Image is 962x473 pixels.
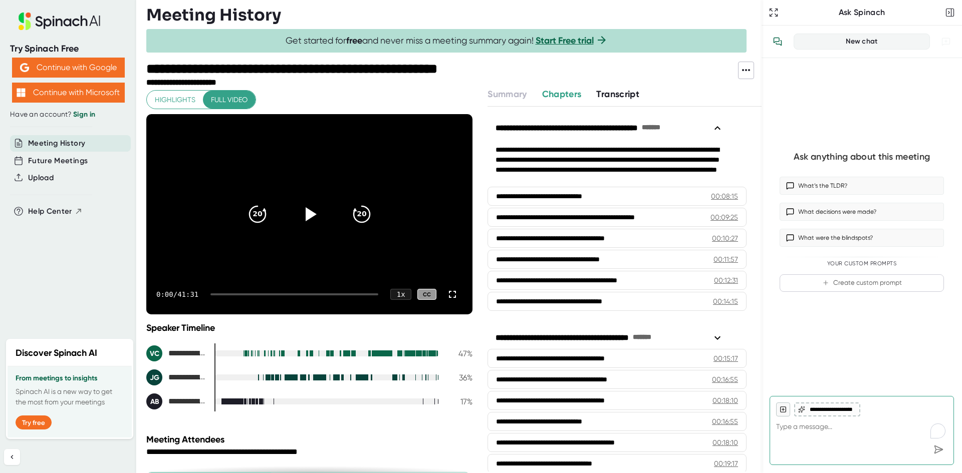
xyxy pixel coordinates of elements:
[712,416,738,426] div: 00:16:55
[16,374,124,382] h3: From meetings to insights
[488,88,527,101] button: Summary
[156,290,198,298] div: 0:00 / 41:31
[780,203,944,221] button: What decisions were made?
[713,353,738,363] div: 00:15:17
[714,275,738,285] div: 00:12:31
[780,260,944,267] div: Your Custom Prompts
[28,206,83,217] button: Help Center
[417,289,436,300] div: CC
[712,437,738,447] div: 00:18:10
[4,449,20,465] button: Collapse sidebar
[713,254,738,264] div: 00:11:57
[211,94,248,106] span: Full video
[542,89,582,100] span: Chapters
[596,89,639,100] span: Transcript
[794,151,930,163] div: Ask anything about this meeting
[447,349,472,358] div: 47 %
[12,83,125,103] button: Continue with Microsoft
[146,345,206,361] div: Veronica Castro
[146,6,281,25] h3: Meeting History
[146,345,162,361] div: VC
[781,8,943,18] div: Ask Spinach
[488,89,527,100] span: Summary
[10,43,126,55] div: Try Spinach Free
[10,110,126,119] div: Have an account?
[542,88,582,101] button: Chapters
[147,91,203,109] button: Highlights
[447,397,472,406] div: 17 %
[286,35,608,47] span: Get started for and never miss a meeting summary again!
[943,6,957,20] button: Close conversation sidebar
[16,346,97,360] h2: Discover Spinach AI
[710,212,738,222] div: 00:09:25
[16,415,52,429] button: Try free
[28,172,54,184] button: Upload
[146,322,472,333] div: Speaker Timeline
[146,434,475,445] div: Meeting Attendees
[28,206,72,217] span: Help Center
[713,296,738,306] div: 00:14:15
[146,393,206,409] div: Anays Mas Basnuevo
[28,155,88,167] button: Future Meetings
[536,35,594,46] a: Start Free trial
[73,110,95,119] a: Sign in
[390,289,411,300] div: 1 x
[12,58,125,78] button: Continue with Google
[146,393,162,409] div: AB
[776,416,947,440] textarea: To enrich screen reader interactions, please activate Accessibility in Grammarly extension settings
[712,233,738,243] div: 00:10:27
[780,177,944,195] button: What’s the TLDR?
[780,229,944,247] button: What were the blindspots?
[712,374,738,384] div: 00:16:55
[346,35,362,46] b: free
[929,440,947,458] div: Send message
[16,386,124,407] p: Spinach AI is a new way to get the most from your meetings
[20,63,29,72] img: Aehbyd4JwY73AAAAAElFTkSuQmCC
[146,369,206,385] div: Javier García
[596,88,639,101] button: Transcript
[155,94,195,106] span: Highlights
[711,191,738,201] div: 00:08:15
[768,32,788,52] button: View conversation history
[767,6,781,20] button: Expand to Ask Spinach page
[28,138,85,149] button: Meeting History
[780,274,944,292] button: Create custom prompt
[800,37,923,46] div: New chat
[146,369,162,385] div: JG
[712,395,738,405] div: 00:18:10
[447,373,472,382] div: 36 %
[714,458,738,468] div: 00:19:17
[203,91,256,109] button: Full video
